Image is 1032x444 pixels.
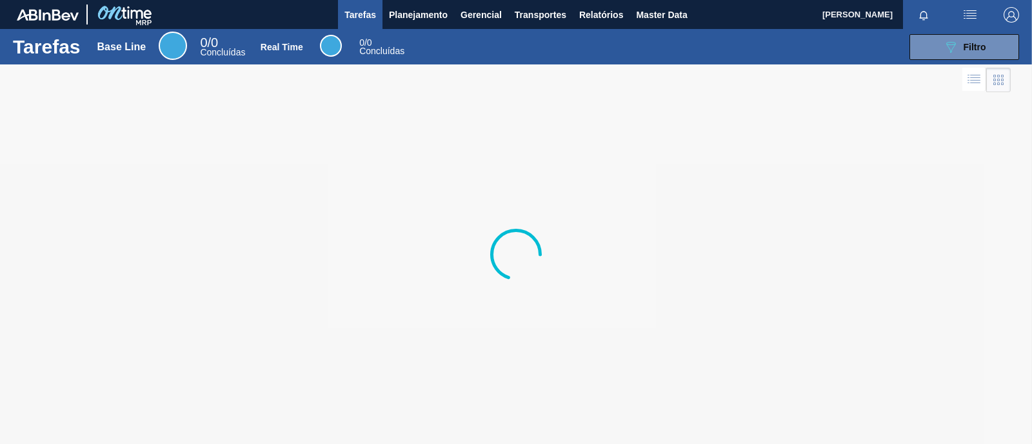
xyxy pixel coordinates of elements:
[1004,7,1019,23] img: Logout
[261,42,303,52] div: Real Time
[200,35,218,50] span: / 0
[97,41,146,53] div: Base Line
[359,37,364,48] span: 0
[200,37,245,57] div: Base Line
[962,7,978,23] img: userActions
[159,32,187,60] div: Base Line
[579,7,623,23] span: Relatórios
[17,9,79,21] img: TNhmsLtSVTkK8tSr43FrP2fwEKptu5GPRR3wAAAABJRU5ErkJggg==
[909,34,1019,60] button: Filtro
[200,47,245,57] span: Concluídas
[515,7,566,23] span: Transportes
[344,7,376,23] span: Tarefas
[359,37,372,48] span: / 0
[200,35,207,50] span: 0
[461,7,502,23] span: Gerencial
[903,6,944,24] button: Notificações
[964,42,986,52] span: Filtro
[320,35,342,57] div: Real Time
[389,7,448,23] span: Planejamento
[359,39,404,55] div: Real Time
[359,46,404,56] span: Concluídas
[636,7,687,23] span: Master Data
[13,39,81,54] h1: Tarefas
